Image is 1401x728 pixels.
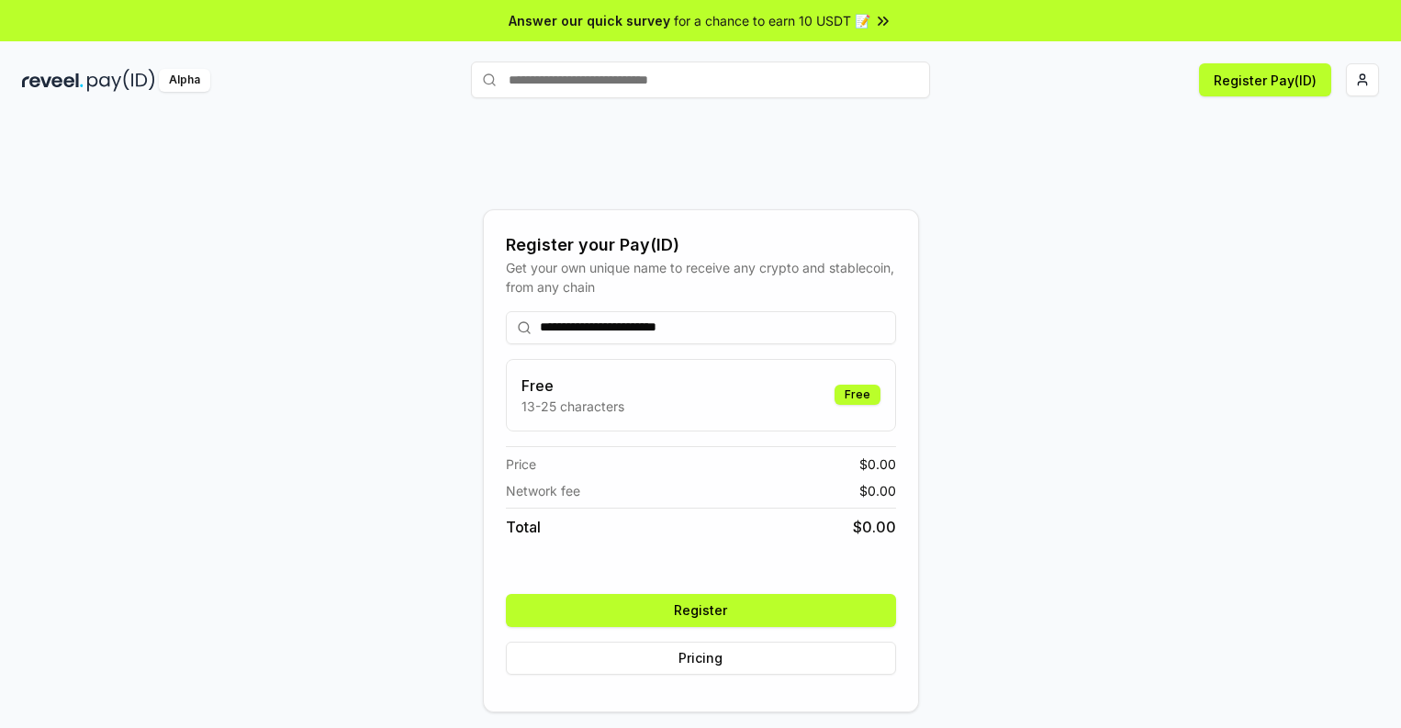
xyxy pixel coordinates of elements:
[859,454,896,474] span: $ 0.00
[521,375,624,397] h3: Free
[506,516,541,538] span: Total
[159,69,210,92] div: Alpha
[87,69,155,92] img: pay_id
[853,516,896,538] span: $ 0.00
[674,11,870,30] span: for a chance to earn 10 USDT 📝
[506,232,896,258] div: Register your Pay(ID)
[509,11,670,30] span: Answer our quick survey
[506,454,536,474] span: Price
[1199,63,1331,96] button: Register Pay(ID)
[859,481,896,500] span: $ 0.00
[521,397,624,416] p: 13-25 characters
[506,481,580,500] span: Network fee
[506,258,896,297] div: Get your own unique name to receive any crypto and stablecoin, from any chain
[22,69,84,92] img: reveel_dark
[506,594,896,627] button: Register
[835,385,880,405] div: Free
[506,642,896,675] button: Pricing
